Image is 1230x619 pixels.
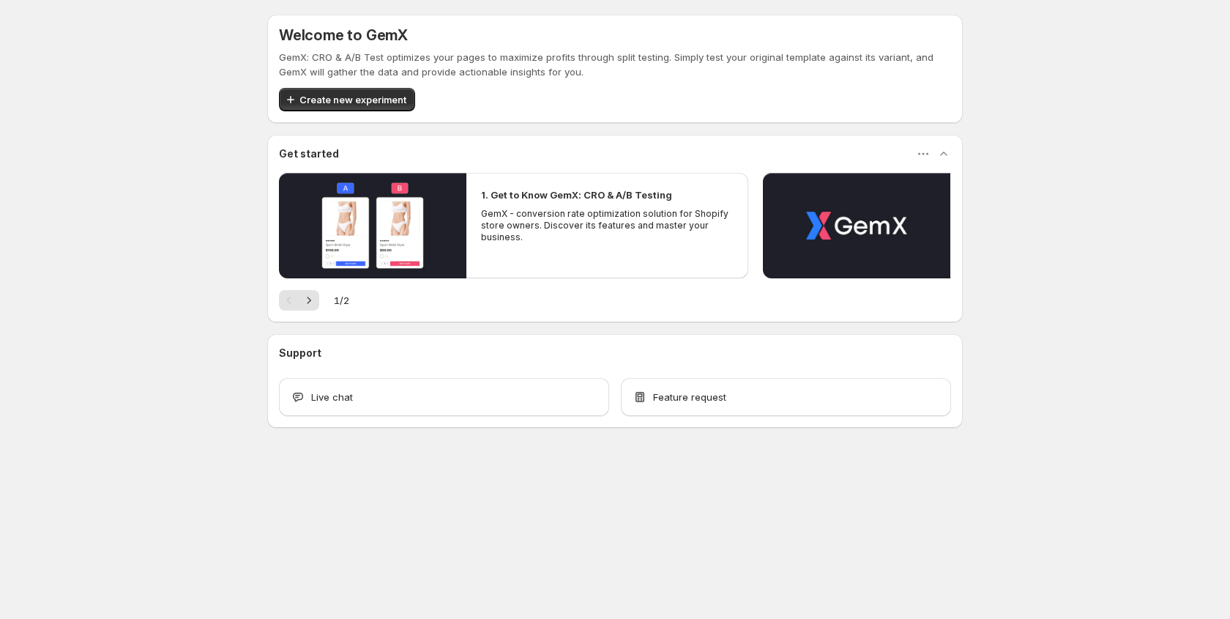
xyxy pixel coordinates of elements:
span: Feature request [653,390,726,404]
button: Play video [763,173,950,278]
span: 1 / 2 [334,293,349,308]
p: GemX: CRO & A/B Test optimizes your pages to maximize profits through split testing. Simply test ... [279,50,951,79]
h2: 1. Get to Know GemX: CRO & A/B Testing [481,188,672,202]
h3: Support [279,346,321,360]
h3: Get started [279,147,339,161]
p: GemX - conversion rate optimization solution for Shopify store owners. Discover its features and ... [481,208,733,243]
button: Play video [279,173,466,278]
nav: Pagination [279,290,319,311]
button: Create new experiment [279,88,415,111]
button: Next [299,290,319,311]
span: Live chat [311,390,353,404]
h5: Welcome to GemX [279,26,408,44]
span: Create new experiment [299,92,406,107]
